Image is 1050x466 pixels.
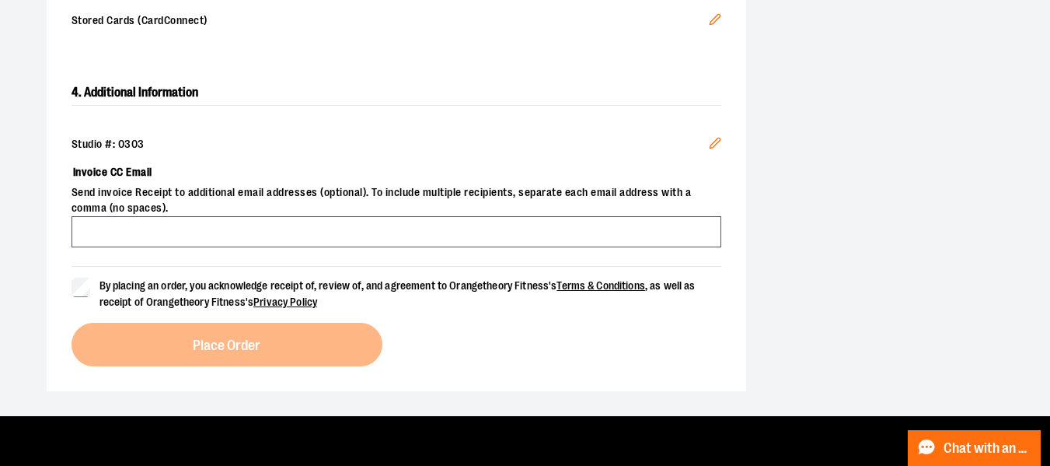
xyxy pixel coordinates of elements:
[72,80,721,106] h2: 4. Additional Information
[99,279,696,308] span: By placing an order, you acknowledge receipt of, review of, and agreement to Orangetheory Fitness...
[72,159,721,185] label: Invoice CC Email
[696,124,734,166] button: Edit
[253,296,317,308] a: Privacy Policy
[72,185,721,216] span: Send invoice Receipt to additional email addresses (optional). To include multiple recipients, se...
[908,430,1041,466] button: Chat with an Expert
[696,1,734,43] button: Edit
[72,137,721,152] div: Studio #: 0303
[72,278,90,296] input: By placing an order, you acknowledge receipt of, review of, and agreement to Orangetheory Fitness...
[944,441,1031,456] span: Chat with an Expert
[556,279,645,292] a: Terms & Conditions
[72,13,709,30] span: Stored Cards (CardConnect)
